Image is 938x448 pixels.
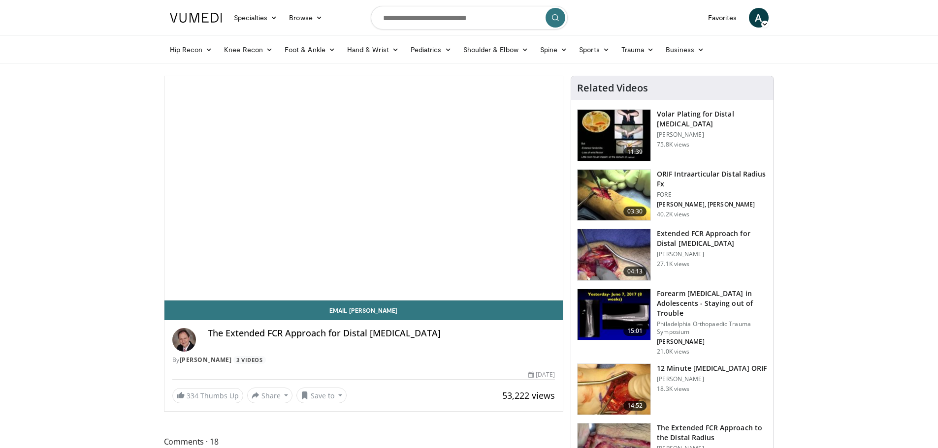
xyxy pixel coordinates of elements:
div: [DATE] [528,370,555,379]
a: Knee Recon [218,40,279,60]
img: 25619031-145e-4c60-a054-82f5ddb5a1ab.150x105_q85_crop-smart_upscale.jpg [578,289,650,340]
span: 04:13 [623,267,647,276]
h4: Related Videos [577,82,648,94]
p: [PERSON_NAME] [657,131,768,139]
a: Hand & Wrist [341,40,405,60]
h3: Extended FCR Approach for Distal [MEDICAL_DATA] [657,229,768,248]
p: 75.8K views [657,141,689,149]
a: Business [660,40,710,60]
a: A [749,8,769,28]
a: [PERSON_NAME] [180,356,232,364]
h3: ORIF Intraarticular Distal Radius Fx [657,169,768,189]
a: 15:01 Forearm [MEDICAL_DATA] in Adolescents - Staying out of Trouble Philadelphia Orthopaedic Tra... [577,289,768,356]
input: Search topics, interventions [371,6,568,30]
span: 03:30 [623,207,647,216]
img: Avatar [172,328,196,352]
a: 11:39 Volar Plating for Distal [MEDICAL_DATA] [PERSON_NAME] 75.8K views [577,109,768,161]
h3: Volar Plating for Distal [MEDICAL_DATA] [657,109,768,129]
a: Hip Recon [164,40,219,60]
p: 18.3K views [657,385,689,393]
span: 15:01 [623,326,647,336]
img: 212608_0000_1.png.150x105_q85_crop-smart_upscale.jpg [578,170,650,221]
img: Vumedi-_volar_plating_100006814_3.jpg.150x105_q85_crop-smart_upscale.jpg [578,110,650,161]
p: [PERSON_NAME] [657,375,767,383]
a: 03:30 ORIF Intraarticular Distal Radius Fx FORE [PERSON_NAME], [PERSON_NAME] 40.2K views [577,169,768,221]
p: 21.0K views [657,348,689,356]
a: Favorites [702,8,743,28]
video-js: Video Player [164,76,563,300]
a: 334 Thumbs Up [172,388,243,403]
a: 04:13 Extended FCR Approach for Distal [MEDICAL_DATA] [PERSON_NAME] 27.1K views [577,229,768,281]
img: 99621ec1-f93f-4954-926a-d628ad4370b3.jpg.150x105_q85_crop-smart_upscale.jpg [578,364,650,415]
span: 11:39 [623,147,647,157]
p: 27.1K views [657,260,689,268]
a: Browse [283,8,328,28]
span: Comments 18 [164,435,564,448]
p: [PERSON_NAME] [657,250,768,258]
p: Philadelphia Orthopaedic Trauma Symposium [657,320,768,336]
button: Save to [296,388,347,403]
a: Specialties [228,8,284,28]
a: Foot & Ankle [279,40,341,60]
img: _514ecLNcU81jt9H5hMDoxOjA4MTtFn1_1.150x105_q85_crop-smart_upscale.jpg [578,229,650,280]
a: Trauma [615,40,660,60]
button: Share [247,388,293,403]
span: 14:52 [623,401,647,411]
img: VuMedi Logo [170,13,222,23]
p: 40.2K views [657,210,689,218]
h3: Forearm [MEDICAL_DATA] in Adolescents - Staying out of Trouble [657,289,768,318]
span: 53,222 views [502,389,555,401]
div: By [172,356,555,364]
h3: 12 Minute [MEDICAL_DATA] ORIF [657,363,767,373]
h4: The Extended FCR Approach for Distal [MEDICAL_DATA] [208,328,555,339]
p: FORE [657,191,768,199]
span: 334 [187,391,198,400]
a: Sports [573,40,615,60]
a: Pediatrics [405,40,457,60]
p: [PERSON_NAME], [PERSON_NAME] [657,201,768,209]
a: 14:52 12 Minute [MEDICAL_DATA] ORIF [PERSON_NAME] 18.3K views [577,363,768,416]
a: Spine [534,40,573,60]
a: Email [PERSON_NAME] [164,300,563,320]
a: 3 Videos [233,356,266,364]
h3: The Extended FCR Approach to the Distal Radius [657,423,768,443]
p: [PERSON_NAME] [657,338,768,346]
a: Shoulder & Elbow [457,40,534,60]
